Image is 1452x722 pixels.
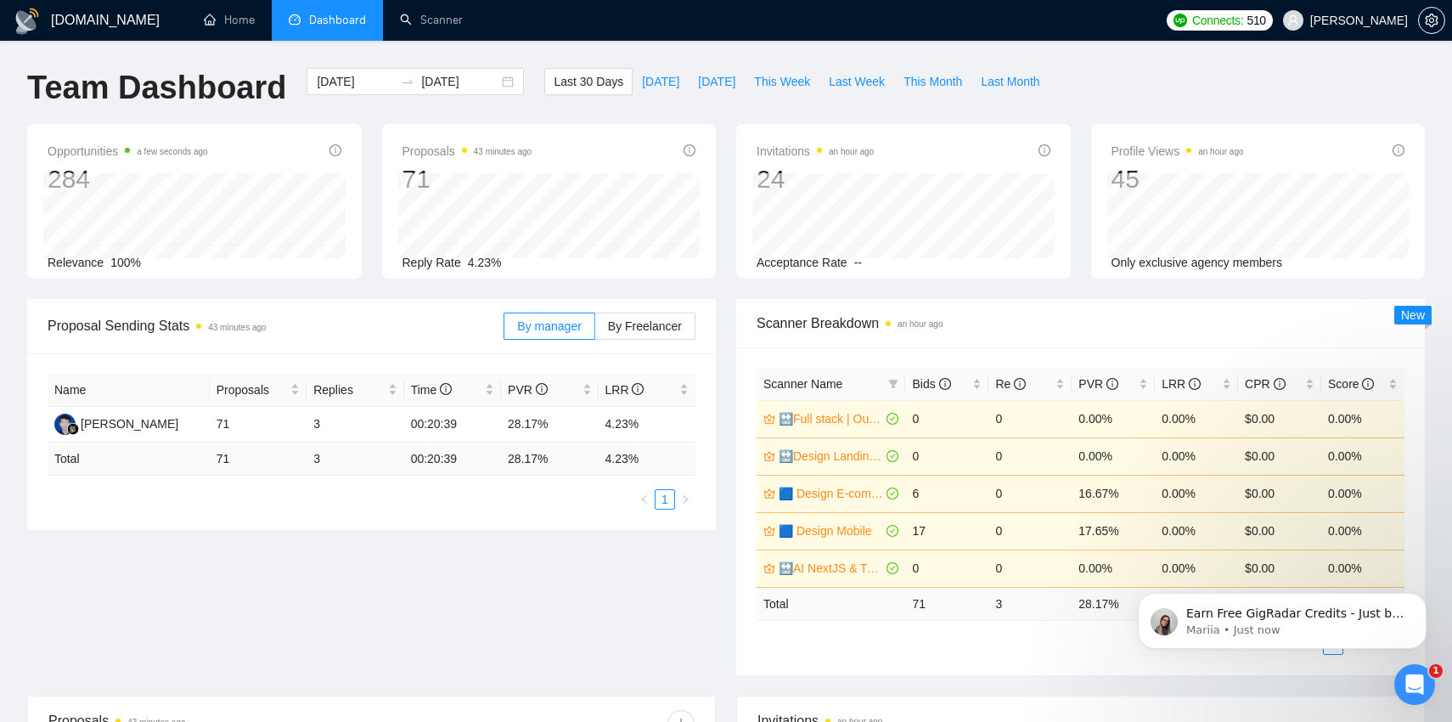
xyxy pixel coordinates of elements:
td: 28.17 % [501,443,598,476]
div: 24 [757,163,874,195]
button: [DATE] [633,68,689,95]
time: an hour ago [829,147,874,156]
span: This Month [903,72,962,91]
span: [DATE] [642,72,679,91]
input: Start date [317,72,394,91]
time: an hour ago [898,319,943,329]
li: 1 [655,489,675,510]
span: info-circle [536,383,548,395]
td: 0 [905,437,988,475]
div: 45 [1112,163,1244,195]
button: Last Week [819,68,894,95]
span: Connects: [1192,11,1243,30]
td: 3 [988,587,1072,620]
span: crown [763,450,775,462]
td: Total [48,443,210,476]
iframe: Intercom live chat [1394,664,1435,705]
h1: Team Dashboard [27,68,286,108]
span: setting [1419,14,1444,27]
span: crown [763,488,775,499]
span: Proposals [402,141,532,161]
td: 16.67% [1072,475,1155,512]
span: LRR [605,383,644,397]
a: homeHome [204,13,255,27]
span: to [401,75,414,88]
span: Score [1328,377,1374,391]
a: setting [1418,14,1445,27]
span: filter [885,371,902,397]
span: Last 30 Days [554,72,623,91]
span: Bids [912,377,950,391]
span: Dashboard [309,13,366,27]
span: By Freelancer [608,319,682,333]
div: 71 [402,163,532,195]
td: 17.65% [1072,512,1155,550]
td: 0.00% [1321,512,1404,550]
td: 0.00% [1072,437,1155,475]
span: check-circle [886,562,898,574]
div: 284 [48,163,208,195]
img: HP [54,414,76,435]
td: Total [757,587,905,620]
td: $0.00 [1238,437,1321,475]
span: Reply Rate [402,256,461,269]
iframe: Intercom notifications message [1112,557,1452,676]
span: PVR [508,383,548,397]
time: a few seconds ago [137,147,207,156]
span: Re [995,377,1026,391]
span: Last Week [829,72,885,91]
span: dashboard [289,14,301,25]
td: $0.00 [1238,512,1321,550]
td: 0.00% [1155,550,1238,587]
button: right [675,489,695,510]
li: Previous Page [634,489,655,510]
span: Relevance [48,256,104,269]
a: HP[PERSON_NAME] [54,416,178,430]
span: Opportunities [48,141,208,161]
td: 0 [988,437,1072,475]
span: Acceptance Rate [757,256,847,269]
span: info-circle [1014,378,1026,390]
td: 3 [307,443,403,476]
span: info-circle [684,144,695,156]
td: $0.00 [1238,475,1321,512]
span: New [1401,308,1425,322]
button: Last Month [971,68,1049,95]
span: Proposal Sending Stats [48,315,504,336]
button: setting [1418,7,1445,34]
button: This Week [745,68,819,95]
td: 0.00% [1321,475,1404,512]
span: check-circle [886,525,898,537]
td: 0 [988,550,1072,587]
td: 4.23 % [599,443,696,476]
span: info-circle [1189,378,1201,390]
td: 71 [210,443,307,476]
td: 0.00% [1155,400,1238,437]
td: 0.00% [1155,512,1238,550]
span: CPR [1245,377,1285,391]
span: info-circle [1106,378,1118,390]
td: 0.00% [1155,475,1238,512]
td: 71 [210,407,307,443]
span: info-circle [1362,378,1374,390]
time: 43 minutes ago [474,147,532,156]
td: 0.00% [1321,400,1404,437]
td: 0.00% [1321,437,1404,475]
th: Proposals [210,374,307,407]
span: info-circle [329,144,341,156]
span: crown [763,525,775,537]
td: 28.17% [501,407,598,443]
td: 28.17 % [1072,587,1155,620]
td: $0.00 [1238,550,1321,587]
span: right [680,494,690,505]
span: info-circle [1393,144,1404,156]
button: [DATE] [689,68,745,95]
button: left [634,489,655,510]
span: [DATE] [698,72,735,91]
img: logo [14,8,41,35]
th: Name [48,374,210,407]
span: Invitations [757,141,874,161]
li: Next Page [675,489,695,510]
